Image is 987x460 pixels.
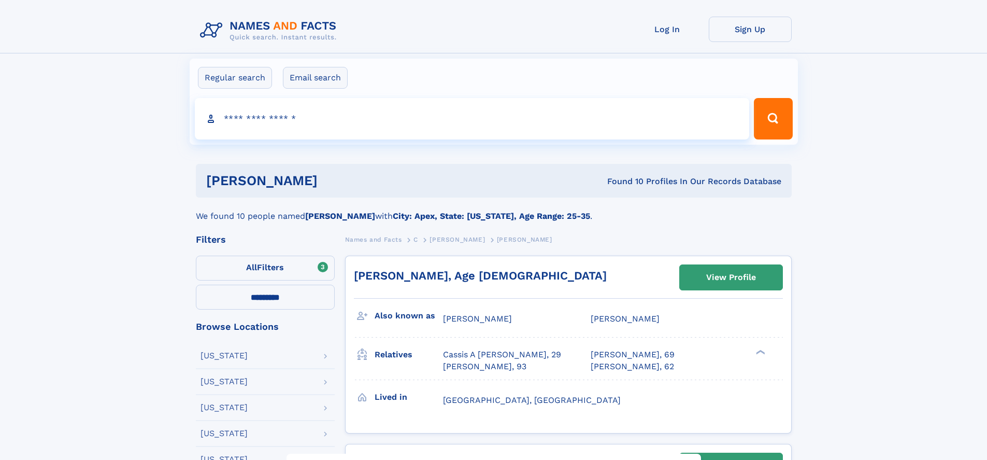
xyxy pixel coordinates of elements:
div: ❯ [753,349,766,356]
div: View Profile [706,266,756,289]
input: search input [195,98,750,140]
a: Cassis A [PERSON_NAME], 29 [443,349,561,360]
div: [US_STATE] [201,403,248,412]
label: Email search [283,67,348,89]
a: [PERSON_NAME] [430,233,485,246]
a: Names and Facts [345,233,402,246]
img: Logo Names and Facts [196,17,345,45]
div: Browse Locations [196,322,335,331]
span: [PERSON_NAME] [443,314,512,324]
a: [PERSON_NAME], Age [DEMOGRAPHIC_DATA] [354,269,607,282]
a: Sign Up [709,17,792,42]
a: [PERSON_NAME], 69 [591,349,675,360]
h3: Lived in [375,388,443,406]
label: Regular search [198,67,272,89]
div: Found 10 Profiles In Our Records Database [462,176,781,187]
h3: Also known as [375,307,443,325]
span: [PERSON_NAME] [591,314,660,324]
span: C [413,236,418,243]
div: We found 10 people named with . [196,198,792,222]
div: [US_STATE] [201,378,248,386]
span: [PERSON_NAME] [497,236,552,243]
a: View Profile [680,265,782,290]
b: City: Apex, State: [US_STATE], Age Range: 25-35 [393,211,590,221]
a: C [413,233,418,246]
a: [PERSON_NAME], 62 [591,361,674,372]
div: [US_STATE] [201,352,248,360]
a: Log In [626,17,709,42]
a: [PERSON_NAME], 93 [443,361,526,372]
span: [PERSON_NAME] [430,236,485,243]
div: Filters [196,235,335,244]
label: Filters [196,256,335,281]
span: All [246,262,257,272]
b: [PERSON_NAME] [305,211,375,221]
div: [US_STATE] [201,429,248,438]
span: [GEOGRAPHIC_DATA], [GEOGRAPHIC_DATA] [443,395,621,405]
button: Search Button [754,98,792,140]
h3: Relatives [375,346,443,364]
h1: [PERSON_NAME] [206,174,463,187]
